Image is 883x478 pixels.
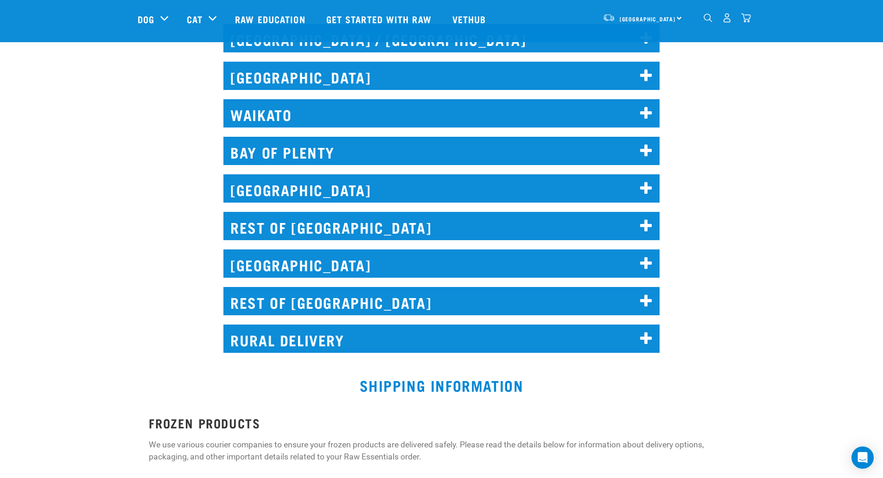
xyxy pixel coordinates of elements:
[223,287,660,315] h2: REST OF [GEOGRAPHIC_DATA]
[149,419,260,426] strong: FROZEN PRODUCTS
[223,212,660,240] h2: REST OF [GEOGRAPHIC_DATA]
[704,13,712,22] img: home-icon-1@2x.png
[226,0,317,38] a: Raw Education
[741,13,751,23] img: home-icon@2x.png
[620,17,676,20] span: [GEOGRAPHIC_DATA]
[223,62,660,90] h2: [GEOGRAPHIC_DATA]
[223,137,660,165] h2: BAY OF PLENTY
[223,174,660,203] h2: [GEOGRAPHIC_DATA]
[149,439,734,463] p: We use various courier companies to ensure your frozen products are delivered safely. Please read...
[223,325,660,353] h2: RURAL DELIVERY
[223,249,660,278] h2: [GEOGRAPHIC_DATA]
[443,0,498,38] a: Vethub
[138,12,154,26] a: Dog
[722,13,732,23] img: user.png
[317,0,443,38] a: Get started with Raw
[223,99,660,127] h2: WAIKATO
[187,12,203,26] a: Cat
[851,446,874,469] div: Open Intercom Messenger
[603,13,615,22] img: van-moving.png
